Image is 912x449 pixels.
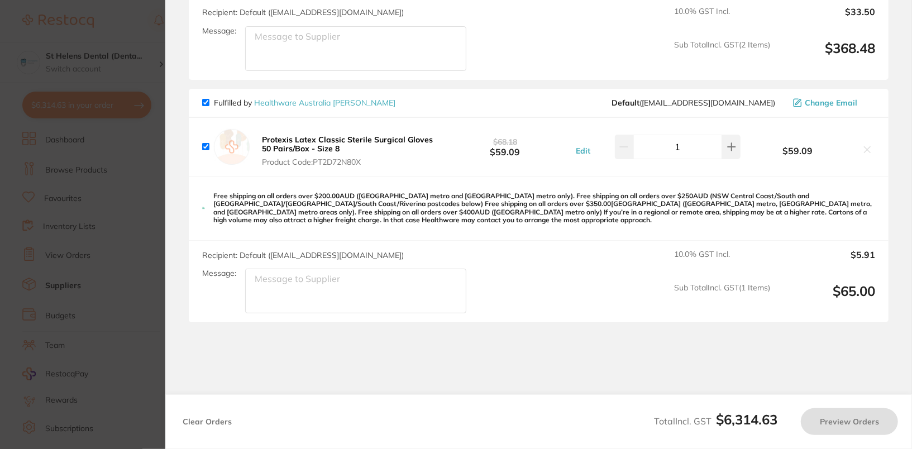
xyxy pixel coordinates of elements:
output: $33.50 [779,7,875,31]
button: Preview Orders [801,408,898,435]
label: Message: [202,26,236,36]
span: info@healthwareaustralia.com.au [612,98,775,107]
output: $5.91 [779,250,875,274]
span: Recipient: Default ( [EMAIL_ADDRESS][DOMAIN_NAME] ) [202,7,404,17]
b: $59.09 [438,136,572,157]
span: Change Email [805,98,857,107]
a: Healthware Australia [PERSON_NAME] [254,98,395,108]
b: $6,314.63 [716,411,777,428]
b: Protexis Latex Classic Sterile Surgical Gloves 50 Pairs/Box - Size 8 [262,135,433,154]
p: Free shipping on all orders over $200.00AUD ([GEOGRAPHIC_DATA] metro and [GEOGRAPHIC_DATA] metro ... [214,192,876,225]
p: Fulfilled by [214,98,395,107]
span: Sub Total Incl. GST ( 1 Items) [674,283,770,314]
button: Protexis Latex Classic Sterile Surgical Gloves 50 Pairs/Box - Size 8 Product Code:PT2D72N80X [259,135,438,167]
span: Sub Total Incl. GST ( 2 Items) [674,40,770,71]
span: $68.18 [493,137,517,147]
button: Clear Orders [179,408,235,435]
span: Product Code: PT2D72N80X [262,157,434,166]
span: Recipient: Default ( [EMAIL_ADDRESS][DOMAIN_NAME] ) [202,250,404,260]
output: $65.00 [779,283,875,314]
img: empty.jpg [214,129,250,165]
button: Change Email [790,98,875,108]
b: Default [612,98,639,108]
output: $368.48 [779,40,875,71]
span: Total Incl. GST [654,415,777,427]
label: Message: [202,269,236,278]
span: 10.0 % GST Incl. [674,7,770,31]
b: $59.09 [741,146,855,156]
button: Edit [572,146,594,156]
span: 10.0 % GST Incl. [674,250,770,274]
